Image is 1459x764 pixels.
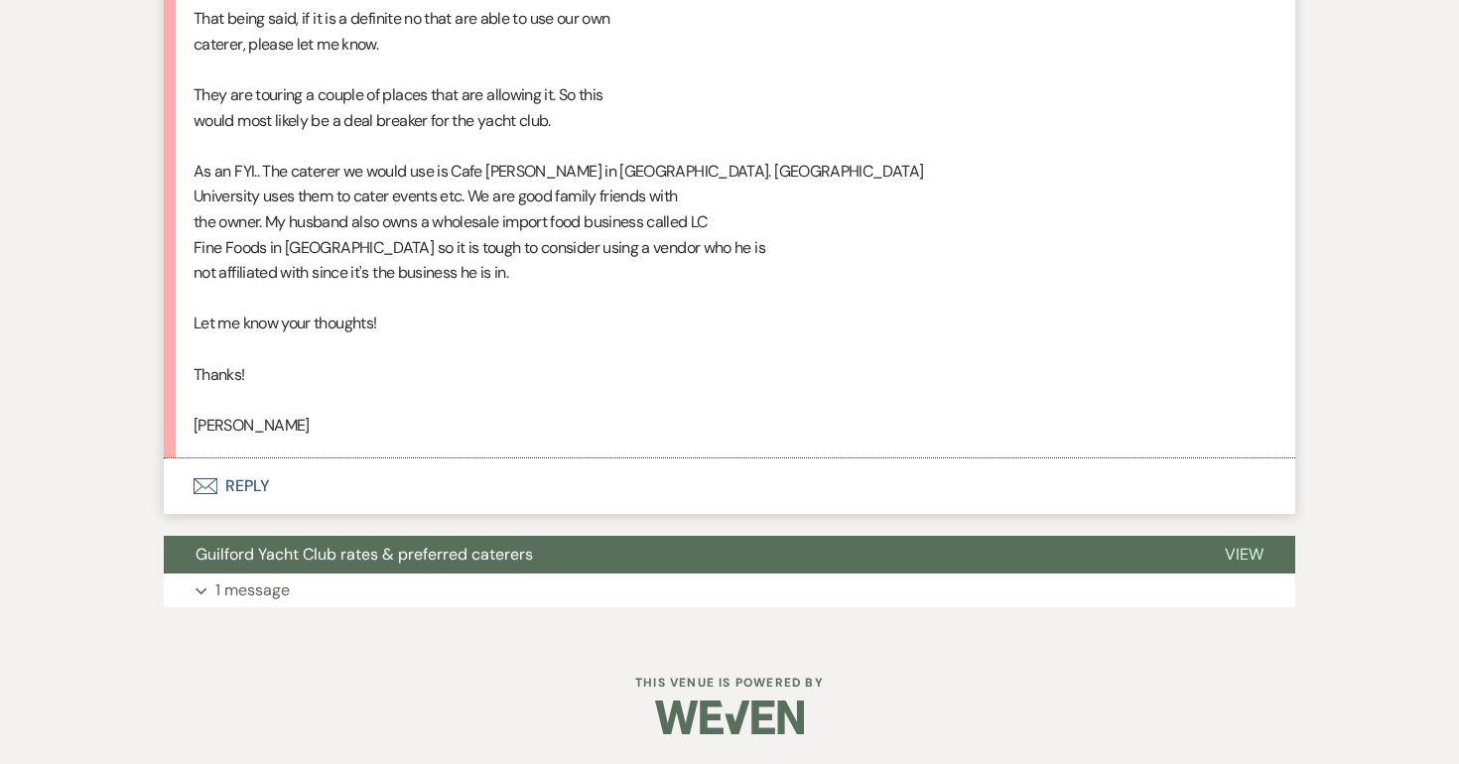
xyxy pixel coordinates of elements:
button: View [1193,536,1295,573]
button: Reply [164,458,1295,514]
p: 1 message [215,577,290,603]
span: Guilford Yacht Club rates & preferred caterers [196,544,533,565]
button: Guilford Yacht Club rates & preferred caterers [164,536,1193,573]
img: Weven Logo [655,683,804,752]
span: View [1225,544,1263,565]
button: 1 message [164,573,1295,607]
